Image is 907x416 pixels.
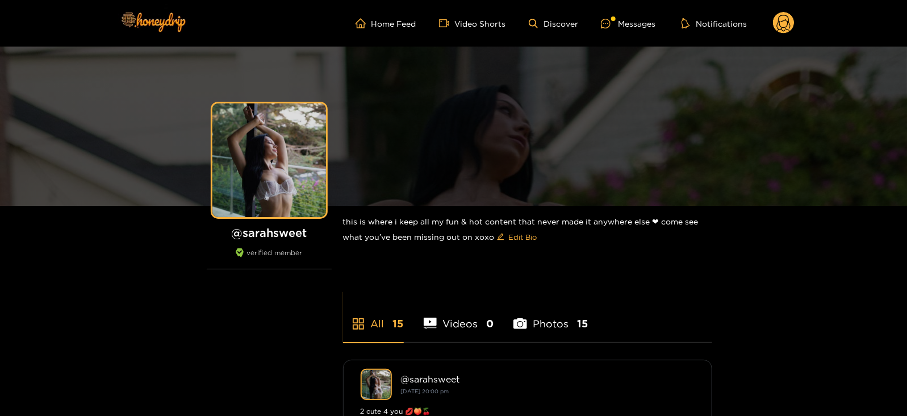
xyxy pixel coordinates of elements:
span: 15 [393,317,404,331]
span: video-camera [439,18,455,28]
span: Edit Bio [509,231,537,243]
span: edit [497,233,504,242]
li: All [343,291,404,342]
span: 0 [486,317,494,331]
span: 15 [577,317,588,331]
a: Discover [529,19,578,28]
div: this is where i keep all my fun & hot content that never made it anywhere else ❤︎︎ come see what ... [343,206,712,255]
h1: @ sarahsweet [207,226,332,240]
div: verified member [207,248,332,269]
button: Notifications [678,18,750,29]
div: Messages [601,17,655,30]
a: Video Shorts [439,18,506,28]
li: Videos [424,291,494,342]
img: sarahsweet [361,369,392,400]
span: home [356,18,371,28]
span: appstore [352,317,365,331]
div: @ sarahsweet [401,374,695,384]
li: Photos [513,291,588,342]
small: [DATE] 20:00 pm [401,388,449,394]
a: Home Feed [356,18,416,28]
button: editEdit Bio [495,228,540,246]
